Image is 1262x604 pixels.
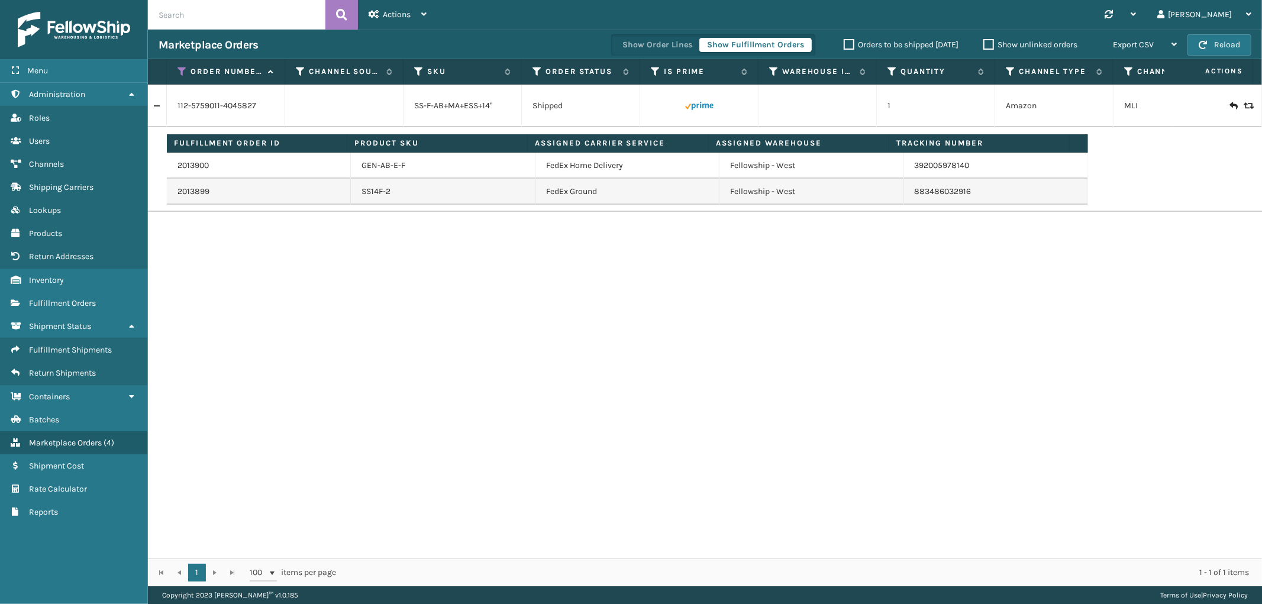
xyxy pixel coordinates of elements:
span: Actions [1168,62,1250,81]
td: FedEx Ground [535,179,719,205]
span: 100 [250,567,267,579]
a: 2013899 [177,186,209,198]
label: Assigned Carrier Service [535,138,701,148]
span: ( 4 ) [104,438,114,448]
td: MLI [1113,85,1232,127]
span: Products [29,228,62,238]
label: Warehouse Information [782,66,854,77]
label: Order Status [546,66,617,77]
i: Replace [1244,102,1251,110]
img: logo [18,12,130,47]
a: 112-5759011-4045827 [177,100,256,112]
td: SS14F-2 [351,179,535,205]
a: Privacy Policy [1203,591,1248,599]
span: Menu [27,66,48,76]
a: Terms of Use [1160,591,1201,599]
td: GEN-AB-E-F [351,153,535,179]
span: Return Addresses [29,251,93,261]
span: Marketplace Orders [29,438,102,448]
label: Orders to be shipped [DATE] [844,40,958,50]
a: 1 [188,564,206,582]
td: 1 [877,85,995,127]
span: Shipment Status [29,321,91,331]
label: Is Prime [664,66,735,77]
span: Export CSV [1113,40,1154,50]
span: Lookups [29,205,61,215]
div: | [1160,586,1248,604]
span: Batches [29,415,59,425]
button: Reload [1187,34,1251,56]
span: Rate Calculator [29,484,87,494]
label: SKU [427,66,499,77]
span: Users [29,136,50,146]
label: Channel [1137,66,1209,77]
span: Fulfillment Orders [29,298,96,308]
label: Product SKU [354,138,520,148]
label: Show unlinked orders [983,40,1077,50]
span: Administration [29,89,85,99]
td: FedEx Home Delivery [535,153,719,179]
label: Fulfillment Order ID [174,138,340,148]
p: Copyright 2023 [PERSON_NAME]™ v 1.0.185 [162,586,298,604]
div: 1 - 1 of 1 items [353,567,1249,579]
span: Shipment Cost [29,461,84,471]
span: Channels [29,159,64,169]
a: 2013900 [177,160,209,172]
td: Fellowship - West [719,179,903,205]
span: Containers [29,392,70,402]
label: Channel Type [1019,66,1090,77]
span: Fulfillment Shipments [29,345,112,355]
td: Shipped [522,85,640,127]
td: Amazon [995,85,1113,127]
span: Roles [29,113,50,123]
i: Create Return Label [1229,100,1237,112]
label: Channel Source [309,66,380,77]
a: 392005978140 [915,160,970,170]
h3: Marketplace Orders [159,38,258,52]
td: Fellowship - West [719,153,903,179]
span: Inventory [29,275,64,285]
label: Assigned Warehouse [716,138,882,148]
a: SS-F-AB+MA+ESS+14" [414,101,492,111]
span: Return Shipments [29,368,96,378]
label: Order Number [191,66,262,77]
button: Show Fulfillment Orders [699,38,812,52]
span: Shipping Carriers [29,182,93,192]
span: Actions [383,9,411,20]
button: Show Order Lines [615,38,700,52]
label: Tracking Number [896,138,1062,148]
span: items per page [250,564,336,582]
span: Reports [29,507,58,517]
a: 883486032916 [915,186,971,196]
label: Quantity [900,66,972,77]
